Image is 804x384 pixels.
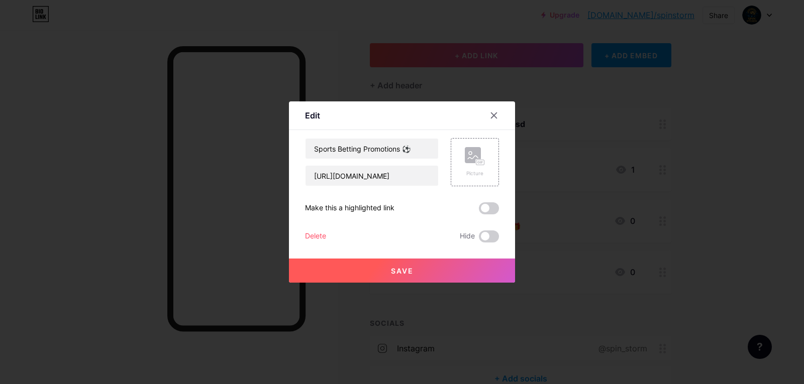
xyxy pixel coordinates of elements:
input: Title [306,139,438,159]
span: Save [391,267,414,275]
input: URL [306,166,438,186]
div: Edit [305,109,320,121]
div: Delete [305,230,326,242]
div: Picture [465,170,485,177]
div: Make this a highlighted link [305,202,394,214]
span: Hide [460,230,475,242]
button: Save [289,259,515,283]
